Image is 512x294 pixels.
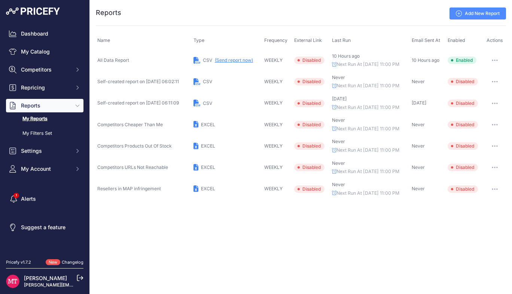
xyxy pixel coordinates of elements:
span: WEEKLY [264,57,283,63]
span: Never [412,79,425,84]
button: Competitors [6,63,83,76]
span: 10 Hours ago [332,53,360,59]
a: Dashboard [6,27,83,40]
span: Frequency [264,37,287,43]
span: Never [332,160,345,166]
span: Never [332,182,345,187]
div: Pricefy v1.7.2 [6,259,31,266]
span: WEEKLY [264,186,283,191]
span: Type [193,37,204,43]
a: Suggest a feature [6,221,83,234]
a: Alerts [6,192,83,206]
p: Next Run At [DATE] 11:00 PM [332,147,409,154]
button: Repricing [6,81,83,94]
span: Disabled [448,100,478,107]
span: All Data Report [97,57,129,63]
span: Never [412,186,425,191]
a: [PERSON_NAME][EMAIL_ADDRESS][DOMAIN_NAME] [24,282,139,288]
span: CSV [203,100,212,106]
span: Repricing [21,84,70,91]
span: Never [412,122,425,127]
span: Settings [21,147,70,155]
p: Next Run At [DATE] 11:00 PM [332,125,409,133]
nav: Sidebar [6,27,83,250]
span: External Link [294,37,322,43]
span: Resellers in MAP infringement [97,186,161,191]
span: EXCEL [201,143,215,149]
span: Disabled [294,78,324,85]
span: Email Sent At [412,37,440,43]
span: CSV [203,57,212,63]
span: Disabled [294,185,324,193]
span: WEEKLY [264,100,283,106]
p: Next Run At [DATE] 11:00 PM [332,190,409,197]
span: Last Run [332,37,351,43]
a: [PERSON_NAME] [24,275,67,281]
span: 10 Hours ago [412,57,439,63]
span: WEEKLY [264,143,283,149]
span: Name [97,37,110,43]
a: My Reports [6,112,83,125]
span: EXCEL [201,122,215,127]
button: Reports [6,99,83,112]
span: Disabled [294,100,324,107]
span: New [46,259,60,266]
span: Enabled [448,57,476,64]
span: Never [332,139,345,144]
button: (Send report now) [215,57,253,63]
a: Changelog [62,260,83,265]
button: My Account [6,162,83,176]
p: Next Run At [DATE] 11:00 PM [332,61,409,68]
span: Never [332,117,345,123]
span: Competitors [21,66,70,73]
span: Disabled [448,121,478,128]
span: EXCEL [201,164,215,170]
span: Disabled [294,121,324,128]
span: Reports [21,102,70,109]
span: Self-created report on [DATE] 06:02:11 [97,79,179,84]
span: Disabled [294,57,324,64]
span: Never [332,75,345,80]
p: Next Run At [DATE] 11:00 PM [332,82,409,90]
a: My Filters Set [6,127,83,140]
span: Disabled [294,164,324,171]
h2: Reports [96,7,121,18]
span: Never [412,143,425,149]
span: Never [412,164,425,170]
span: [DATE] [412,100,426,106]
span: Competitors URLs Not Reachable [97,164,168,170]
span: CSV [203,79,212,84]
span: Disabled [448,164,478,171]
a: My Catalog [6,45,83,58]
a: Add New Report [449,7,506,19]
span: WEEKLY [264,79,283,84]
span: WEEKLY [264,122,283,127]
span: Disabled [294,142,324,150]
p: Next Run At [DATE] 11:00 PM [332,104,409,111]
span: Disabled [448,78,478,85]
span: Enabled [448,37,465,43]
span: EXCEL [201,186,215,191]
p: Next Run At [DATE] 11:00 PM [332,168,409,175]
span: My Account [21,165,70,173]
span: Competitors Cheaper Than Me [97,122,163,127]
span: [DATE] [332,96,347,101]
span: Competitors Products Out Of Stock [97,143,172,149]
span: Actions [487,37,503,43]
img: Pricefy Logo [6,7,60,15]
span: Disabled [448,185,478,193]
span: Disabled [448,142,478,150]
span: Self-created report on [DATE] 06:11:09 [97,100,179,106]
span: WEEKLY [264,164,283,170]
button: Settings [6,144,83,158]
